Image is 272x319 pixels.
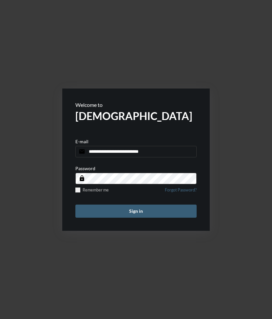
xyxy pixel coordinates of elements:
label: Remember me [75,188,109,192]
a: Forgot Password? [165,188,197,196]
h2: [DEMOGRAPHIC_DATA] [75,110,197,122]
p: E-mail [75,139,88,144]
button: Sign in [75,205,197,218]
p: Welcome to [75,102,197,108]
p: Password [75,166,95,171]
